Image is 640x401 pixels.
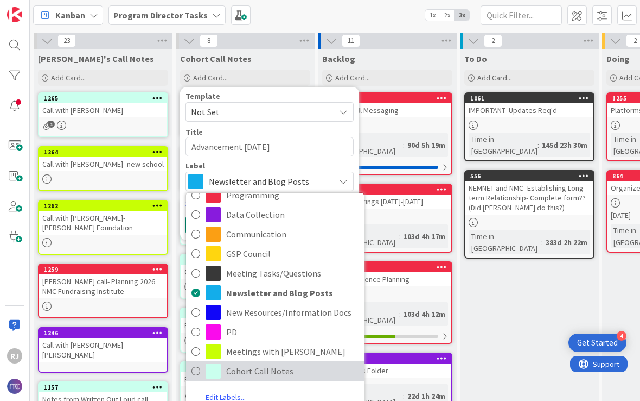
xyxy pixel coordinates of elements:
[328,186,451,193] div: 1107
[617,331,626,341] div: 4
[185,127,203,137] label: Title
[39,147,167,171] div: 1264Call with [PERSON_NAME]- new school
[209,174,329,189] span: Newsletter and Blog Posts
[44,266,167,273] div: 1259
[181,309,309,333] div: 1266Finance & Operations [DATE]
[7,348,22,364] div: RJ
[465,103,593,117] div: IMPORTANT- Updates Req'd
[185,92,220,100] span: Template
[226,226,359,242] span: Communication
[405,139,448,151] div: 90d 5h 19m
[181,309,309,318] div: 1266
[39,157,167,171] div: Call with [PERSON_NAME]- new school
[39,93,167,117] div: 1265Call with [PERSON_NAME]
[180,53,252,64] span: Cohort Call Notes
[465,171,593,181] div: 556
[226,187,359,203] span: Programming
[465,93,593,103] div: 1061
[465,171,593,215] div: 556NEMNET and NMC- Establishing Long-term Relationship- Complete form?? (Did [PERSON_NAME] do this?)
[181,362,309,386] div: 1260Presidents- [DATE]
[323,185,451,209] div: 1107PD & Gatherings [DATE]-[DATE]
[181,372,309,386] div: Presidents- [DATE]
[464,53,487,64] span: To Do
[399,308,401,320] span: :
[39,201,167,211] div: 1262
[539,139,590,151] div: 145d 23h 30m
[465,181,593,215] div: NEMNET and NMC- Establishing Long-term Relationship- Complete form?? (Did [PERSON_NAME] do this?)
[44,384,167,391] div: 1157
[7,379,22,394] img: avatar
[191,105,327,119] span: Not Set
[323,364,451,378] div: XJA- Photos Folder
[323,262,451,286] div: 1103NMC Conference Planning
[39,265,167,298] div: 1259[PERSON_NAME] call- Planning 2026 NMC Fundraising Institute
[226,285,359,301] span: Newsletter and Blog Posts
[327,133,403,157] div: Time in [GEOGRAPHIC_DATA]
[39,328,167,338] div: 1246
[186,303,364,322] a: New Resources/Information Docs
[342,34,360,47] span: 11
[543,236,590,248] div: 383d 2h 22m
[39,103,167,117] div: Call with [PERSON_NAME]
[186,342,364,361] a: Meetings with [PERSON_NAME]
[323,185,451,195] div: 1107
[455,10,469,21] span: 3x
[39,147,167,157] div: 1264
[470,172,593,180] div: 556
[44,148,167,156] div: 1264
[323,354,451,378] div: 1094XJA- Photos Folder
[51,73,86,83] span: Add Card...
[185,137,354,156] textarea: Advancement [DATE]
[425,10,440,21] span: 1x
[606,53,630,64] span: Doing
[226,343,359,360] span: Meetings with [PERSON_NAME]
[403,139,405,151] span: :
[470,95,593,102] div: 1061
[181,265,309,279] div: October- Principals Cohort [DATE]
[323,93,451,117] div: 1152Cohort Call Messaging
[200,34,218,47] span: 8
[186,244,364,264] a: GSP Council
[39,274,167,298] div: [PERSON_NAME] call- Planning 2026 NMC Fundraising Institute
[611,210,631,221] span: [DATE]
[39,328,167,362] div: 1246Call with [PERSON_NAME]- [PERSON_NAME]
[477,73,512,83] span: Add Card...
[401,230,448,242] div: 103d 4h 17m
[577,337,618,348] div: Get Started
[469,133,537,157] div: Time in [GEOGRAPHIC_DATA]
[328,95,451,102] div: 1152
[57,34,76,47] span: 23
[39,265,167,274] div: 1259
[484,34,502,47] span: 2
[226,304,359,321] span: New Resources/Information Docs
[323,160,451,174] div: 0/1
[323,354,451,364] div: 1094
[537,139,539,151] span: :
[335,73,370,83] span: Add Card...
[44,202,167,210] div: 1262
[181,255,309,279] div: 1270October- Principals Cohort [DATE]
[226,206,359,223] span: Data Collection
[38,53,154,64] span: Ros's Call Notes
[469,230,541,254] div: Time in [GEOGRAPHIC_DATA]
[465,93,593,117] div: 1061IMPORTANT- Updates Req'd
[193,73,228,83] span: Add Card...
[44,95,167,102] div: 1265
[113,10,208,21] b: Program Director Tasks
[323,195,451,209] div: PD & Gatherings [DATE]-[DATE]
[44,329,167,337] div: 1246
[39,93,167,103] div: 1265
[322,53,355,64] span: Backlog
[226,363,359,379] span: Cohort Call Notes
[568,334,626,352] div: Open Get Started checklist, remaining modules: 4
[181,255,309,265] div: 1270
[186,264,364,283] a: Meeting Tasks/Questions
[23,2,49,15] span: Support
[323,262,451,272] div: 1103
[186,224,364,244] a: Communication
[181,362,309,372] div: 1260
[399,230,401,242] span: :
[181,318,309,333] div: Finance & Operations [DATE]
[48,121,55,128] span: 1
[226,246,359,262] span: GSP Council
